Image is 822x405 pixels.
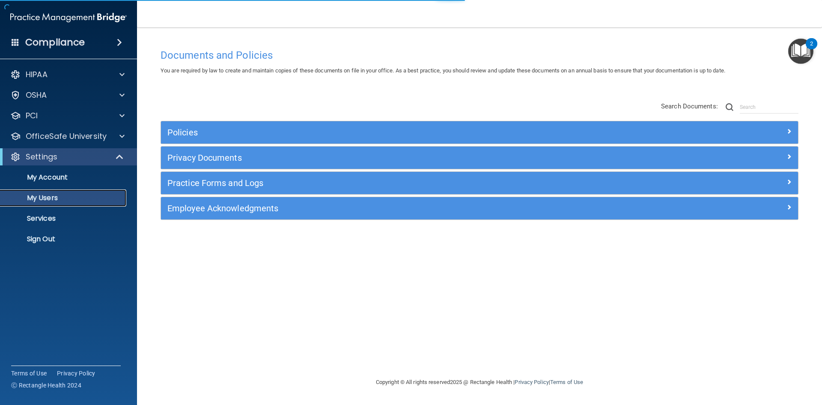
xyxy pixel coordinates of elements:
[10,111,125,121] a: PCI
[167,176,792,190] a: Practice Forms and Logs
[26,69,48,80] p: HIPAA
[161,67,725,74] span: You are required by law to create and maintain copies of these documents on file in your office. ...
[161,50,798,61] h4: Documents and Policies
[57,369,95,378] a: Privacy Policy
[25,36,85,48] h4: Compliance
[10,152,124,162] a: Settings
[167,126,792,139] a: Policies
[10,9,127,26] img: PMB logo
[10,69,125,80] a: HIPAA
[6,214,122,223] p: Services
[6,194,122,202] p: My Users
[6,235,122,243] p: Sign Out
[167,201,792,215] a: Employee Acknowledgments
[167,151,792,165] a: Privacy Documents
[323,369,636,396] div: Copyright © All rights reserved 2025 @ Rectangle Health | |
[167,153,632,162] h5: Privacy Documents
[788,39,813,64] button: Open Resource Center, 2 new notifications
[10,131,125,141] a: OfficeSafe University
[167,204,632,213] h5: Employee Acknowledgments
[515,379,548,385] a: Privacy Policy
[167,128,632,137] h5: Policies
[11,381,81,390] span: Ⓒ Rectangle Health 2024
[726,103,733,111] img: ic-search.3b580494.png
[550,379,583,385] a: Terms of Use
[661,102,718,110] span: Search Documents:
[26,152,57,162] p: Settings
[26,131,107,141] p: OfficeSafe University
[26,111,38,121] p: PCI
[11,369,47,378] a: Terms of Use
[740,101,798,114] input: Search
[6,173,122,182] p: My Account
[810,44,813,55] div: 2
[167,178,632,188] h5: Practice Forms and Logs
[26,90,47,100] p: OSHA
[10,90,125,100] a: OSHA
